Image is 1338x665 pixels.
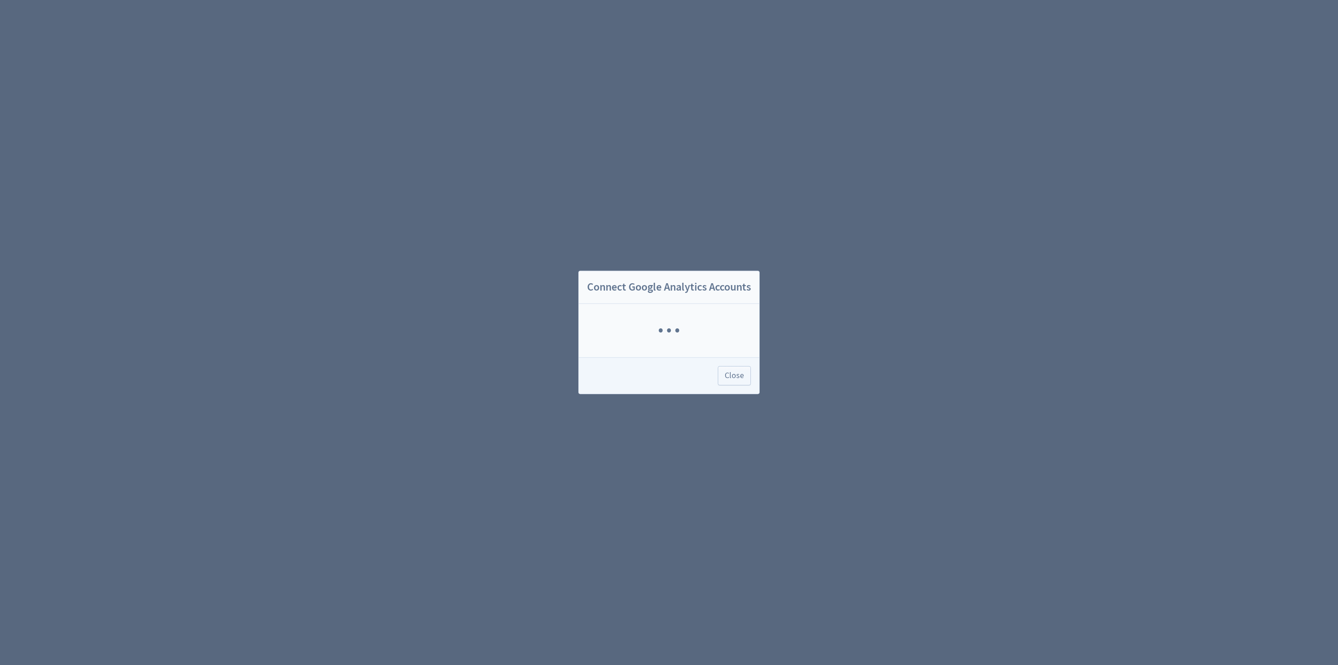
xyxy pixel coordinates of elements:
span: Close [725,372,744,380]
span: · [665,307,673,354]
span: · [673,307,681,354]
button: Close [718,366,751,385]
h2: Connect Google Analytics Accounts [579,271,759,304]
span: · [657,307,665,354]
